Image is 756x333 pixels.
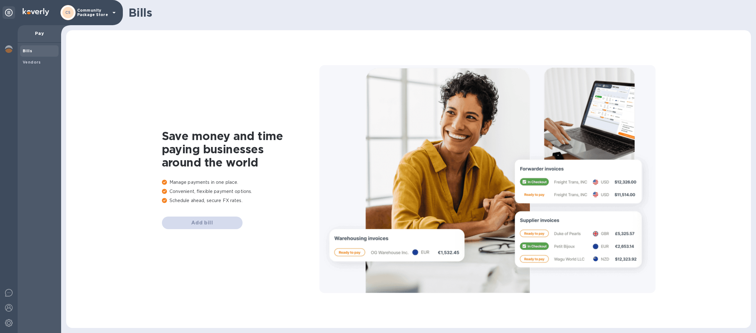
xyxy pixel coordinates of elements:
[162,188,319,195] p: Convenient, flexible payment options.
[3,6,15,19] div: Unpin categories
[23,60,41,65] b: Vendors
[129,6,746,19] h1: Bills
[23,48,32,53] b: Bills
[162,197,319,204] p: Schedule ahead, secure FX rates.
[162,179,319,186] p: Manage payments in one place.
[65,10,71,15] b: CS
[77,8,109,17] p: Community Package Store
[23,8,49,16] img: Logo
[162,129,319,169] h1: Save money and time paying businesses around the world
[23,30,56,37] p: Pay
